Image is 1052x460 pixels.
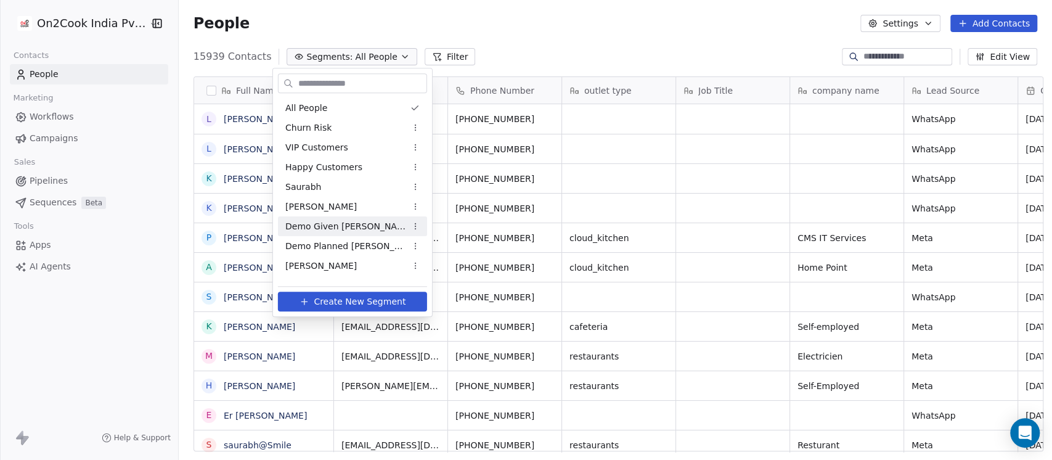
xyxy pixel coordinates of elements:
span: VIP Customers [285,141,348,154]
span: Demo Given [PERSON_NAME] [285,220,406,233]
span: [PERSON_NAME] [285,260,357,273]
span: Demo Planned [PERSON_NAME] [285,240,406,253]
span: Churn Risk [285,121,332,134]
span: Saurabh [285,181,321,194]
span: Happy Customers [285,161,362,174]
span: All People [285,102,327,115]
span: Create New Segment [314,295,406,308]
button: Create New Segment [278,292,427,312]
span: [PERSON_NAME] Follow up [285,279,401,292]
span: [PERSON_NAME] [285,200,357,213]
